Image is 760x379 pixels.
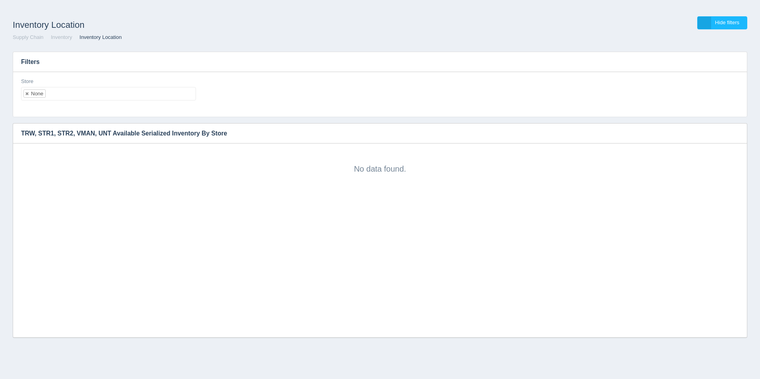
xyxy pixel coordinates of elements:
[697,16,747,29] a: Hide filters
[13,52,747,72] h3: Filters
[13,16,380,34] h1: Inventory Location
[21,151,739,174] div: No data found.
[13,124,735,143] h3: TRW, STR1, STR2, VMAN, UNT Available Serialized Inventory By Store
[13,34,43,40] a: Supply Chain
[715,19,739,25] span: Hide filters
[51,34,72,40] a: Inventory
[31,91,43,96] div: None
[21,78,33,85] label: Store
[74,34,122,41] li: Inventory Location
